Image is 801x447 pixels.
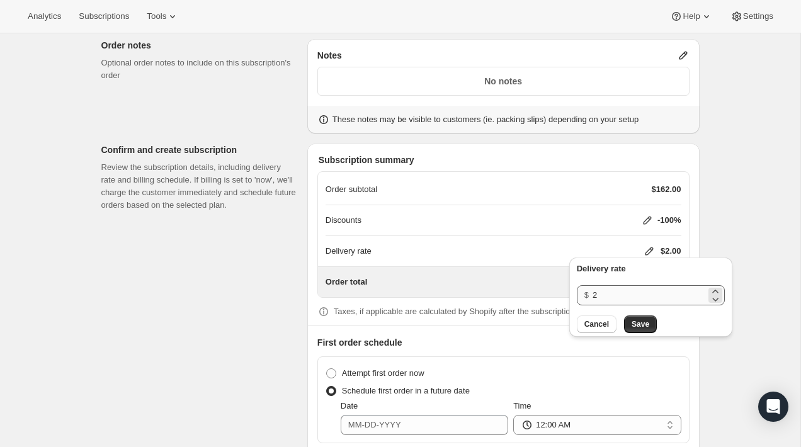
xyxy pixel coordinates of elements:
span: Analytics [28,11,61,21]
p: First order schedule [317,336,690,349]
span: Subscriptions [79,11,129,21]
span: Time [513,401,531,410]
p: $162.00 [652,183,681,196]
button: Subscriptions [71,8,137,25]
p: Confirm and create subscription [101,144,297,156]
p: Order notes [101,39,297,52]
div: Open Intercom Messenger [758,392,788,422]
span: Tools [147,11,166,21]
p: Subscription summary [319,154,690,166]
p: -100% [657,214,681,227]
button: Help [662,8,720,25]
p: Taxes, if applicable are calculated by Shopify after the subscription is submitted [334,305,621,318]
p: Delivery rate [577,263,725,275]
p: No notes [326,75,681,88]
p: Discounts [326,214,361,227]
p: These notes may be visible to customers (ie. packing slips) depending on your setup [332,113,639,126]
span: Cancel [584,319,609,329]
button: Settings [723,8,781,25]
span: Settings [743,11,773,21]
button: Tools [139,8,186,25]
button: Save [624,315,657,333]
input: MM-DD-YYYY [341,415,508,435]
p: Order total [326,276,367,288]
span: Notes [317,49,342,62]
p: Delivery rate [326,245,372,257]
p: $2.00 [661,245,681,257]
p: Order subtotal [326,183,377,196]
p: Review the subscription details, including delivery rate and billing schedule. If billing is set ... [101,161,297,212]
p: Optional order notes to include on this subscription's order [101,57,297,82]
span: Help [683,11,700,21]
span: $ [584,290,589,300]
span: Save [632,319,649,329]
span: Attempt first order now [342,368,424,378]
span: Date [341,401,358,410]
span: Schedule first order in a future date [342,386,470,395]
button: Analytics [20,8,69,25]
button: Cancel [577,315,616,333]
